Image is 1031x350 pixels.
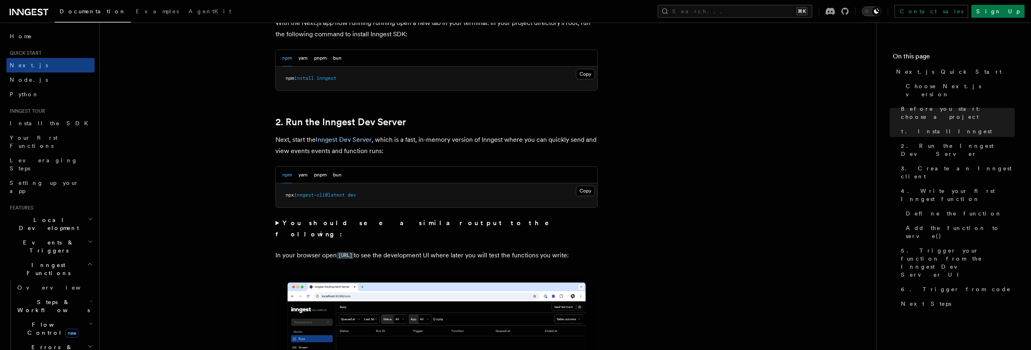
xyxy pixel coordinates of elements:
span: Documentation [60,8,126,14]
a: Sign Up [971,5,1025,18]
a: Leveraging Steps [6,153,95,176]
span: Define the function [906,209,1002,217]
button: yarn [298,167,308,183]
a: Add the function to serve() [903,221,1015,243]
a: 2. Run the Inngest Dev Server [898,139,1015,161]
span: inngest-cli@latest [294,192,345,198]
span: Quick start [6,50,41,56]
span: 3. Create an Inngest client [901,164,1015,180]
span: Next.js [10,62,48,68]
a: Choose Next.js version [903,79,1015,101]
a: 6. Trigger from code [898,282,1015,296]
p: Next, start the , which is a fast, in-memory version of Inngest where you can quickly send and vi... [275,134,598,157]
span: Examples [136,8,179,14]
a: Before you start: choose a project [898,101,1015,124]
a: Install the SDK [6,116,95,130]
button: Copy [576,69,595,79]
a: Examples [131,2,184,22]
span: new [65,329,79,338]
button: bun [333,50,342,66]
span: Next.js Quick Start [896,68,1002,76]
a: 2. Run the Inngest Dev Server [275,116,406,128]
a: 3. Create an Inngest client [898,161,1015,184]
button: npm [282,167,292,183]
a: Next Steps [898,296,1015,311]
span: Node.js [10,77,48,83]
a: Home [6,29,95,43]
button: Events & Triggers [6,235,95,258]
span: npx [286,192,294,198]
span: 1. Install Inngest [901,127,992,135]
a: Node.js [6,72,95,87]
span: Local Development [6,216,88,232]
button: Flow Controlnew [14,317,95,340]
strong: You should see a similar output to the following: [275,219,560,238]
span: Your first Functions [10,135,58,149]
a: 4. Write your first Inngest function [898,184,1015,206]
a: Your first Functions [6,130,95,153]
span: Python [10,91,39,97]
span: Install the SDK [10,120,93,126]
span: Features [6,205,33,211]
span: 6. Trigger from code [901,285,1011,293]
span: install [294,75,314,81]
span: Home [10,32,32,40]
a: Python [6,87,95,101]
h4: On this page [893,52,1015,64]
p: In your browser open to see the development UI where later you will test the functions you write: [275,250,598,261]
span: Steps & Workflows [14,298,90,314]
code: [URL] [337,252,354,259]
button: npm [282,50,292,66]
a: Contact sales [894,5,968,18]
a: Documentation [55,2,131,23]
kbd: ⌘K [796,7,807,15]
span: Flow Control [14,321,89,337]
button: Search...⌘K [658,5,812,18]
a: Overview [14,280,95,295]
a: Define the function [903,206,1015,221]
a: Inngest Dev Server [316,136,372,143]
span: Events & Triggers [6,238,88,255]
span: Inngest tour [6,108,45,114]
span: Overview [17,284,100,291]
span: 5. Trigger your function from the Inngest Dev Server UI [901,246,1015,279]
span: Add the function to serve() [906,224,1015,240]
summary: You should see a similar output to the following: [275,217,598,240]
span: Before you start: choose a project [901,105,1015,121]
span: 2. Run the Inngest Dev Server [901,142,1015,158]
span: Inngest Functions [6,261,87,277]
a: 1. Install Inngest [898,124,1015,139]
button: pnpm [314,167,327,183]
span: npm [286,75,294,81]
button: yarn [298,50,308,66]
button: Toggle dark mode [862,6,881,16]
span: dev [348,192,356,198]
span: AgentKit [188,8,231,14]
span: inngest [317,75,336,81]
span: 4. Write your first Inngest function [901,187,1015,203]
a: Setting up your app [6,176,95,198]
button: Inngest Functions [6,258,95,280]
button: Steps & Workflows [14,295,95,317]
a: Next.js Quick Start [893,64,1015,79]
span: Setting up your app [10,180,79,194]
button: pnpm [314,50,327,66]
a: 5. Trigger your function from the Inngest Dev Server UI [898,243,1015,282]
span: Leveraging Steps [10,157,78,172]
a: AgentKit [184,2,236,22]
p: With the Next.js app now running running open a new tab in your terminal. In your project directo... [275,17,598,40]
button: Copy [576,186,595,196]
span: Next Steps [901,300,951,308]
button: Local Development [6,213,95,235]
a: [URL] [337,251,354,259]
a: Next.js [6,58,95,72]
button: bun [333,167,342,183]
span: Choose Next.js version [906,82,1015,98]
